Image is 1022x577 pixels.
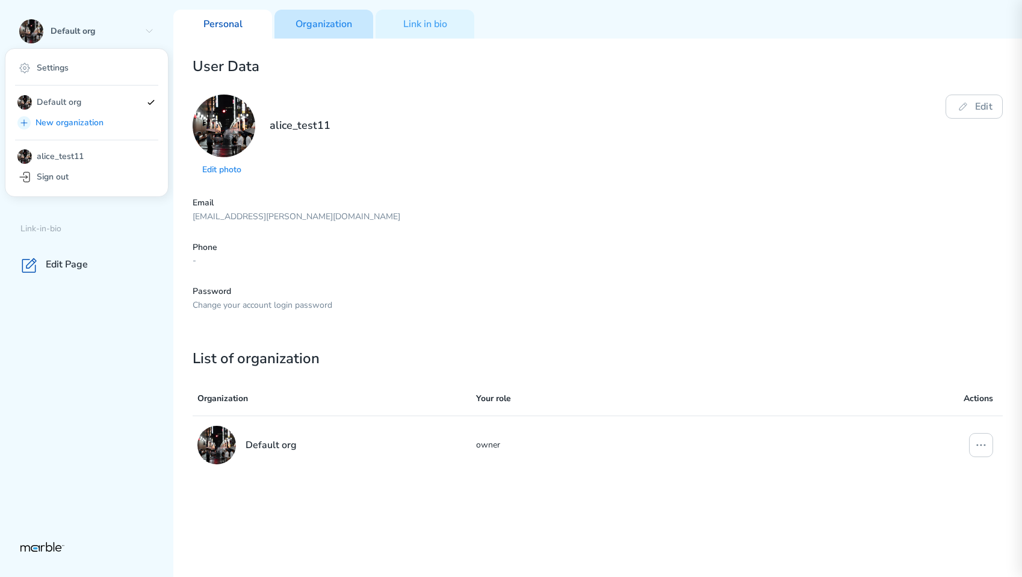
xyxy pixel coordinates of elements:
p: Personal [203,18,243,31]
p: Email [193,198,1003,209]
p: Default org [246,438,297,452]
p: Sign out [37,172,69,183]
p: [EMAIL_ADDRESS][PERSON_NAME][DOMAIN_NAME] [193,211,1003,223]
p: Actions [874,391,993,406]
p: Your role [476,391,874,406]
button: Edit [946,95,1003,119]
p: owner [476,438,874,452]
p: alice_test11 [37,151,84,163]
p: Phone [193,242,1003,254]
p: Change your account login password [193,300,1003,311]
h2: User Data [193,58,1003,75]
p: Organization [296,18,352,31]
p: Default org [37,95,141,110]
p: Password [193,286,1003,298]
p: Settings [37,63,69,74]
p: Edit Page [46,258,88,271]
p: New organization [36,116,155,130]
p: - [193,255,1003,267]
p: Link in bio [403,18,447,31]
p: Organization [197,391,476,406]
h2: alice_test11 [270,119,330,178]
p: Edit photo [202,164,246,176]
p: Default org [51,26,140,37]
h2: List of organization [193,350,1003,367]
p: Link-in-bio [20,223,173,235]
